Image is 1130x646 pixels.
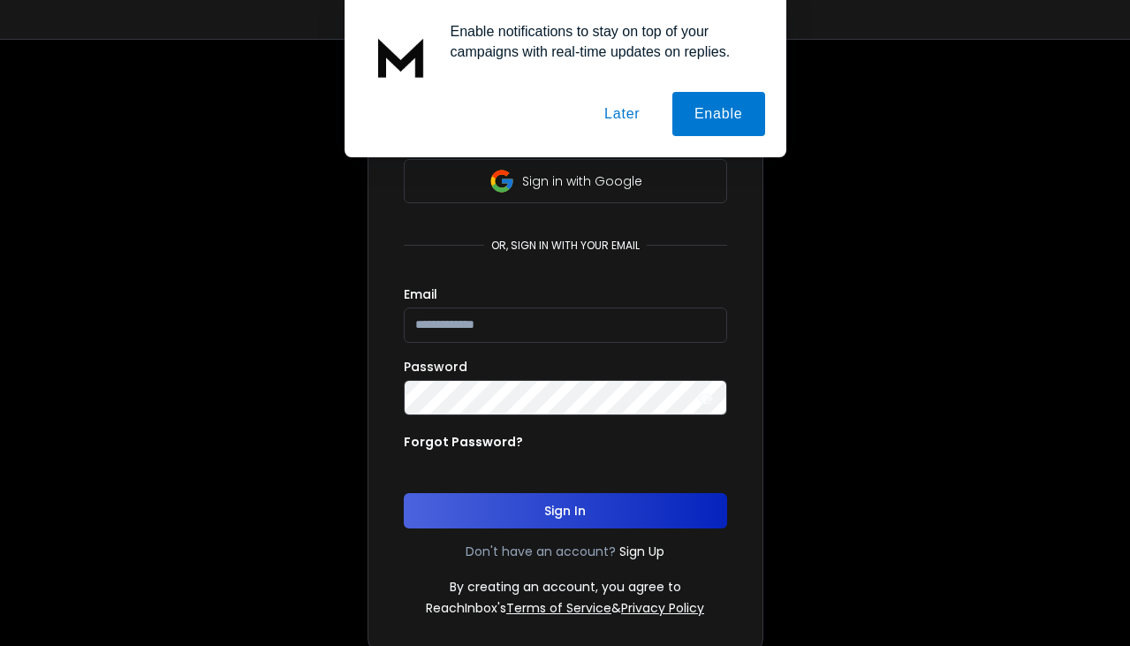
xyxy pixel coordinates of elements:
[619,543,664,560] a: Sign Up
[426,599,704,617] p: ReachInbox's &
[484,239,647,253] p: or, sign in with your email
[522,172,642,190] p: Sign in with Google
[404,361,467,373] label: Password
[672,92,765,136] button: Enable
[366,21,436,92] img: notification icon
[466,543,616,560] p: Don't have an account?
[404,288,437,300] label: Email
[506,599,611,617] a: Terms of Service
[450,578,681,596] p: By creating an account, you agree to
[621,599,704,617] a: Privacy Policy
[404,493,727,528] button: Sign In
[404,159,727,203] button: Sign in with Google
[404,433,523,451] p: Forgot Password?
[582,92,662,136] button: Later
[436,21,765,62] div: Enable notifications to stay on top of your campaigns with real-time updates on replies.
